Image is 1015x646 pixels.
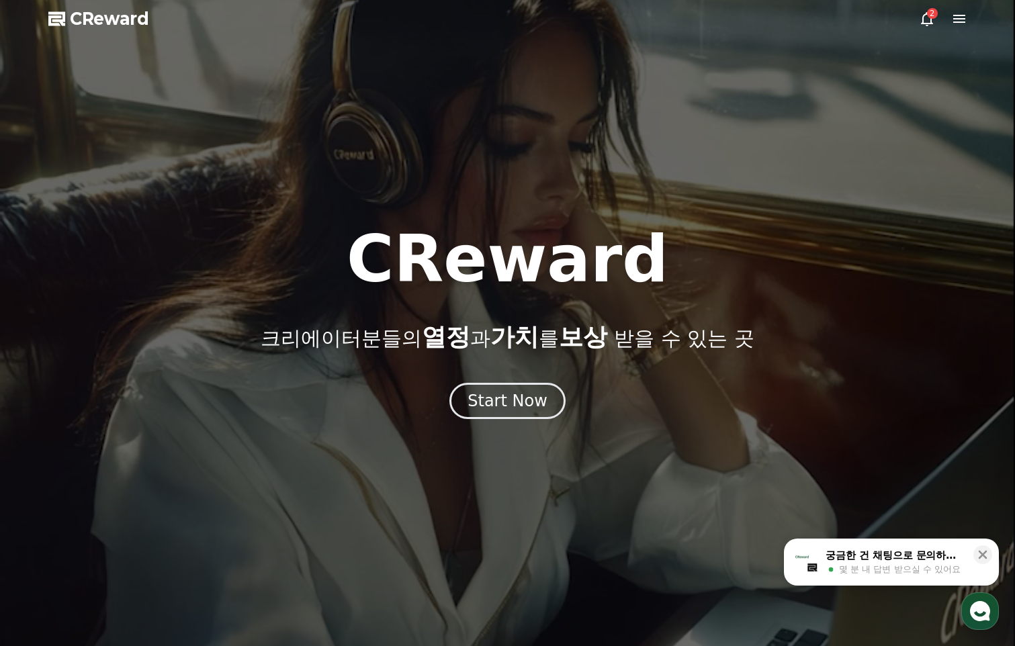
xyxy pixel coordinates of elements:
[449,383,566,419] button: Start Now
[927,8,938,19] div: 2
[559,323,607,351] span: 보상
[919,11,935,27] a: 2
[70,8,149,30] span: CReward
[48,8,149,30] a: CReward
[422,323,470,351] span: 열정
[347,227,668,291] h1: CReward
[468,390,547,412] div: Start Now
[261,324,754,351] p: 크리에이터분들의 과 를 받을 수 있는 곳
[490,323,539,351] span: 가치
[449,396,566,409] a: Start Now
